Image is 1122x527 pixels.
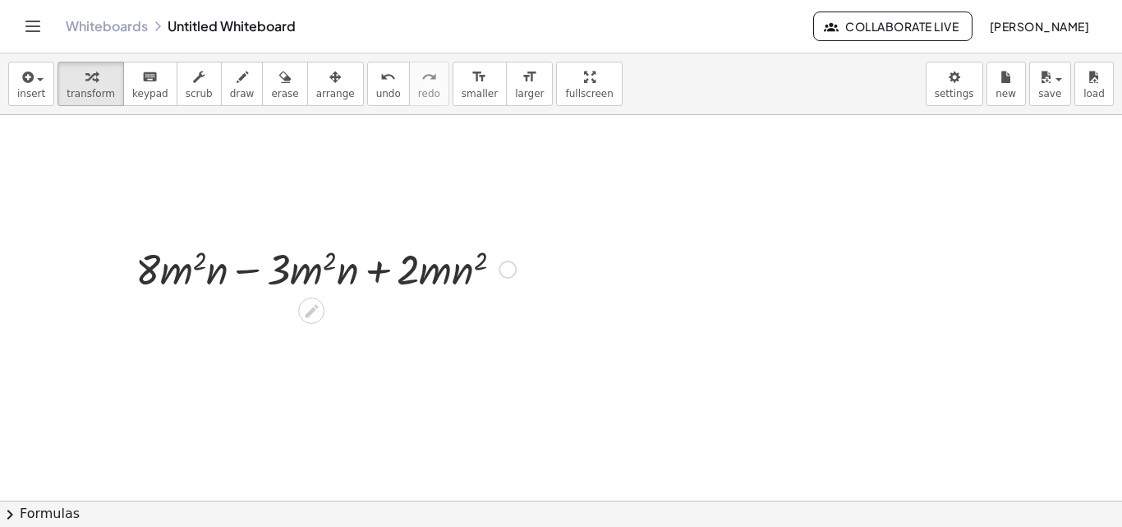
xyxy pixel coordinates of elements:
button: transform [57,62,124,106]
button: keyboardkeypad [123,62,177,106]
span: save [1038,88,1061,99]
button: draw [221,62,264,106]
i: undo [380,67,396,87]
span: redo [418,88,440,99]
button: erase [262,62,307,106]
button: insert [8,62,54,106]
span: settings [935,88,974,99]
button: [PERSON_NAME] [976,12,1102,41]
button: fullscreen [556,62,622,106]
button: redoredo [409,62,449,106]
button: Collaborate Live [813,12,973,41]
span: scrub [186,88,213,99]
button: undoundo [367,62,410,106]
button: Toggle navigation [20,13,46,39]
button: scrub [177,62,222,106]
button: new [986,62,1026,106]
button: format_sizesmaller [453,62,507,106]
span: draw [230,88,255,99]
button: load [1074,62,1114,106]
span: erase [271,88,298,99]
span: [PERSON_NAME] [989,19,1089,34]
span: new [996,88,1016,99]
span: undo [376,88,401,99]
span: larger [515,88,544,99]
i: keyboard [142,67,158,87]
span: smaller [462,88,498,99]
button: settings [926,62,983,106]
button: format_sizelarger [506,62,553,106]
i: redo [421,67,437,87]
span: transform [67,88,115,99]
span: fullscreen [565,88,613,99]
i: format_size [522,67,537,87]
button: arrange [307,62,364,106]
span: load [1083,88,1105,99]
i: format_size [471,67,487,87]
span: keypad [132,88,168,99]
div: Edit math [298,298,324,324]
span: arrange [316,88,355,99]
button: save [1029,62,1071,106]
span: Collaborate Live [827,19,959,34]
a: Whiteboards [66,18,148,35]
span: insert [17,88,45,99]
